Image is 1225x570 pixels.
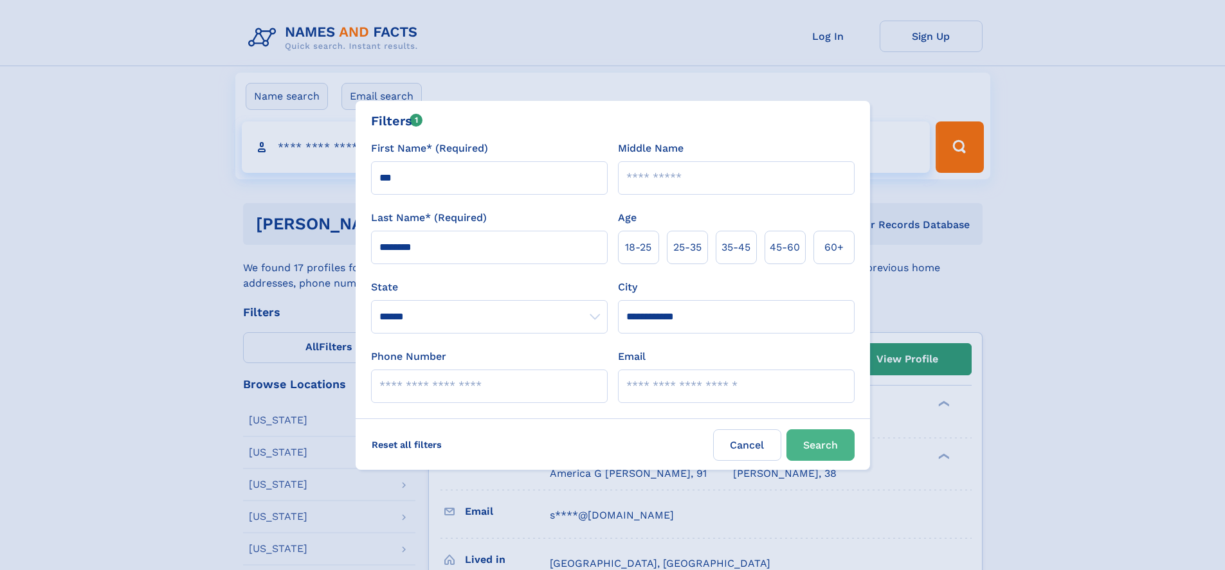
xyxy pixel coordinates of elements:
[371,111,423,130] div: Filters
[824,240,844,255] span: 60+
[625,240,651,255] span: 18‑25
[673,240,702,255] span: 25‑35
[371,141,488,156] label: First Name* (Required)
[618,349,646,364] label: Email
[371,210,487,226] label: Last Name* (Required)
[721,240,750,255] span: 35‑45
[371,349,446,364] label: Phone Number
[713,429,781,461] label: Cancel
[618,141,684,156] label: Middle Name
[618,210,637,226] label: Age
[770,240,800,255] span: 45‑60
[618,280,637,295] label: City
[371,280,608,295] label: State
[786,429,855,461] button: Search
[363,429,450,460] label: Reset all filters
